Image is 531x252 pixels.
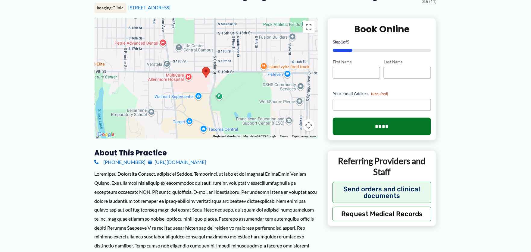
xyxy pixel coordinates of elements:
[129,5,171,10] a: [STREET_ADDRESS]
[333,182,432,203] button: Send orders and clinical documents
[96,131,116,139] img: Google
[341,39,343,44] span: 1
[243,135,276,138] span: Map data ©2025 Google
[303,21,315,33] button: Toggle fullscreen view
[95,158,146,167] a: [PHONE_NUMBER]
[292,135,316,138] a: Report a map error
[95,148,318,158] h3: About this practice
[384,59,431,65] label: Last Name
[280,135,288,138] a: Terms (opens in new tab)
[333,207,432,221] button: Request Medical Records
[333,91,431,97] label: Your Email Address
[333,23,431,35] h2: Book Online
[333,155,432,177] p: Referring Providers and Staff
[95,3,126,13] div: Imaging Clinic
[371,91,389,96] span: (Required)
[303,119,315,131] button: Map camera controls
[333,59,380,65] label: First Name
[213,134,240,139] button: Keyboard shortcuts
[96,131,116,139] a: Open this area in Google Maps (opens a new window)
[333,40,431,44] p: Step of
[347,39,350,44] span: 5
[148,158,206,167] a: [URL][DOMAIN_NAME]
